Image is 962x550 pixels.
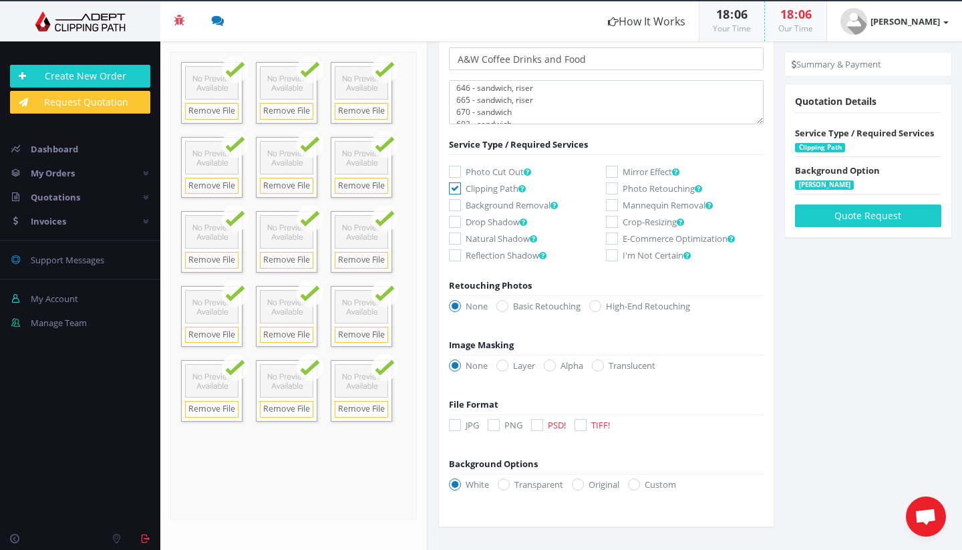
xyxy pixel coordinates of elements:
[335,103,388,120] a: Remove File
[335,252,388,269] a: Remove File
[795,204,941,227] button: Quote Request
[449,279,764,292] div: Retouching Photos
[260,401,313,418] a: Remove File
[10,11,150,31] img: Adept Graphics
[449,47,764,70] input: Your Quotation Title
[730,6,734,22] span: :
[449,249,606,262] label: Reflection Shadow
[780,6,794,22] span: 18
[335,401,388,418] a: Remove File
[606,249,763,262] label: I'm Not Certain
[31,254,104,266] span: Support Messages
[606,182,763,195] label: Photo Retouching
[827,1,962,41] a: [PERSON_NAME]
[449,215,606,229] label: Drop Shadow
[906,497,946,537] a: Open chat
[606,165,763,178] label: Mirror Effect
[589,299,690,313] label: High-End Retouching
[795,180,854,190] label: [PERSON_NAME]
[795,164,880,176] span: Background Option
[794,6,798,22] span: :
[449,232,606,245] label: Natural Shadow
[488,418,522,432] label: PNG
[449,182,606,195] label: Clipping Path
[628,478,676,491] label: Custom
[496,299,581,313] label: Basic Retouching
[548,419,566,431] span: PSD!
[31,191,80,203] span: Quotations
[31,317,87,329] span: Manage Team
[10,65,150,88] a: Create New Order
[31,293,78,305] span: My Account
[449,418,764,470] div: Background Options
[260,252,313,269] a: Remove File
[449,359,488,372] label: None
[185,401,238,418] a: Remove File
[595,1,699,41] a: How It Works
[795,127,934,139] span: Service Type / Required Services
[713,23,751,34] small: Your Time
[591,419,610,431] span: TIFF!
[734,6,748,22] span: 06
[449,198,606,212] label: Background Removal
[185,327,238,343] a: Remove File
[260,103,313,120] a: Remove File
[795,95,876,108] span: Quotation Details
[449,299,764,352] div: Image Masking
[185,178,238,194] a: Remove File
[795,143,846,153] label: Clipping Path
[260,178,313,194] a: Remove File
[31,167,75,179] span: My Orders
[185,252,238,269] a: Remove File
[449,299,488,313] label: None
[449,138,764,151] div: Service Type / Required Services
[840,8,867,35] img: user_default.jpg
[870,15,940,27] strong: [PERSON_NAME]
[778,23,813,34] small: Our Time
[10,91,150,114] a: Request Quotation
[572,478,619,491] label: Original
[498,478,563,491] label: Transparent
[449,478,489,491] label: White
[792,57,881,71] li: Summary & Payment
[716,6,730,22] span: 18
[335,327,388,343] a: Remove File
[606,232,763,245] label: E-Commerce Optimization
[449,165,606,178] label: Photo Cut Out
[544,359,583,372] label: Alpha
[606,198,763,212] label: Mannequin Removal
[31,143,78,155] span: Dashboard
[606,215,763,229] label: Crop-Resizing
[260,327,313,343] a: Remove File
[185,103,238,120] a: Remove File
[798,6,812,22] span: 06
[335,178,388,194] a: Remove File
[592,359,655,372] label: Translucent
[496,359,535,372] label: Layer
[449,418,479,432] label: JPG
[449,359,764,411] div: File Format
[31,215,66,227] span: Invoices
